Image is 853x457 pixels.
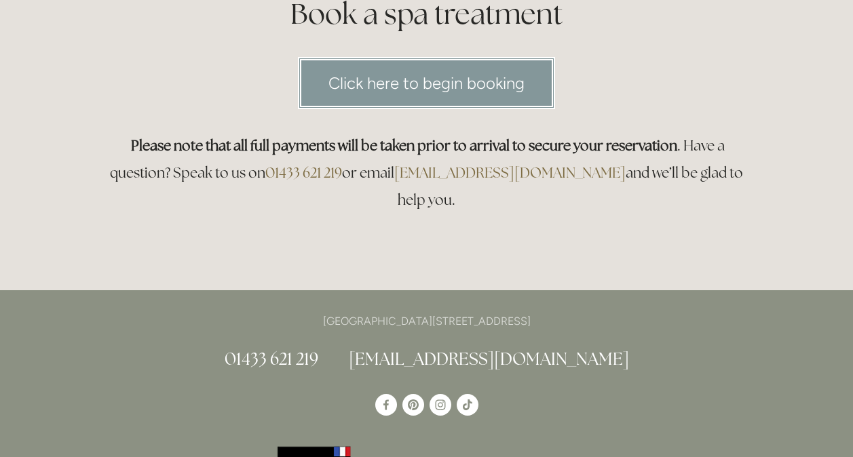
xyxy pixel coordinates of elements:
[225,348,318,370] a: 01433 621 219
[298,57,555,109] a: Click here to begin booking
[457,394,478,416] a: TikTok
[102,132,751,214] h3: . Have a question? Speak to us on or email and we’ll be glad to help you.
[394,163,626,182] a: [EMAIL_ADDRESS][DOMAIN_NAME]
[402,394,424,416] a: Pinterest
[430,394,451,416] a: Instagram
[375,394,397,416] a: Losehill House Hotel & Spa
[102,312,751,330] p: [GEOGRAPHIC_DATA][STREET_ADDRESS]
[131,136,677,155] strong: Please note that all full payments will be taken prior to arrival to secure your reservation
[349,348,629,370] a: [EMAIL_ADDRESS][DOMAIN_NAME]
[265,163,342,182] a: 01433 621 219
